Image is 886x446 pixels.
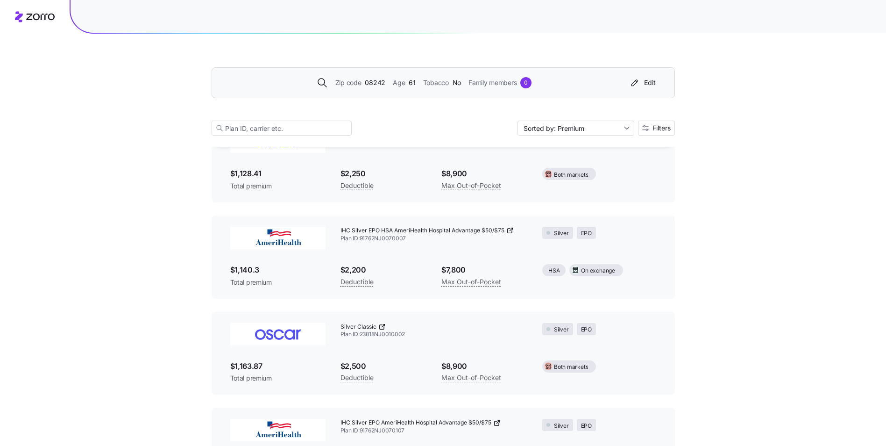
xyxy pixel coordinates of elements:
input: Sort by [517,121,634,136]
span: Both markets [554,363,588,372]
div: 0 [520,77,532,88]
span: Filters [652,125,671,131]
span: HSA [548,266,560,275]
span: 61 [409,78,415,88]
span: EPO [581,422,592,431]
span: 08242 [365,78,385,88]
span: Plan ID: 91762NJ0070007 [340,235,528,243]
img: Oscar [230,323,326,345]
span: Total premium [230,278,326,287]
span: $1,163.87 [230,360,326,372]
span: $1,140.3 [230,264,326,276]
span: $2,250 [340,168,426,180]
img: AmeriHealth [230,419,326,441]
span: $8,900 [441,360,527,372]
span: $1,128.41 [230,168,326,180]
span: $7,800 [441,264,527,276]
span: Max Out-of-Pocket [441,180,501,191]
span: Plan ID: 91762NJ0070107 [340,427,528,435]
span: On exchange [581,266,615,275]
span: Silver [554,325,569,334]
span: IHC Silver EPO AmeriHealth Hospital Advantage $50/$75 [340,419,491,427]
button: Filters [638,121,675,136]
span: Deductible [340,372,374,383]
span: Plan ID: 23818NJ0010002 [340,331,528,338]
span: $2,500 [340,360,426,372]
span: Deductible [340,276,374,288]
span: Max Out-of-Pocket [441,372,501,383]
span: Silver Classic [340,323,376,331]
span: No [453,78,461,88]
span: Family members [468,78,517,88]
span: $8,900 [441,168,527,180]
span: Max Out-of-Pocket [441,276,501,288]
img: AmeriHealth [230,227,326,249]
span: $2,200 [340,264,426,276]
span: Age [393,78,405,88]
span: Both markets [554,171,588,180]
span: IHC Silver EPO HSA AmeriHealth Hospital Advantage $50/$75 [340,227,504,235]
div: Edit [629,78,656,87]
span: EPO [581,229,592,238]
span: EPO [581,325,592,334]
span: Total premium [230,181,326,191]
span: Silver [554,422,569,431]
input: Plan ID, carrier etc. [212,121,352,136]
span: Total premium [230,374,326,383]
span: Silver [554,229,569,238]
span: Zip code [335,78,361,88]
span: Tobacco [423,78,449,88]
button: Edit [625,75,659,90]
span: Deductible [340,180,374,191]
